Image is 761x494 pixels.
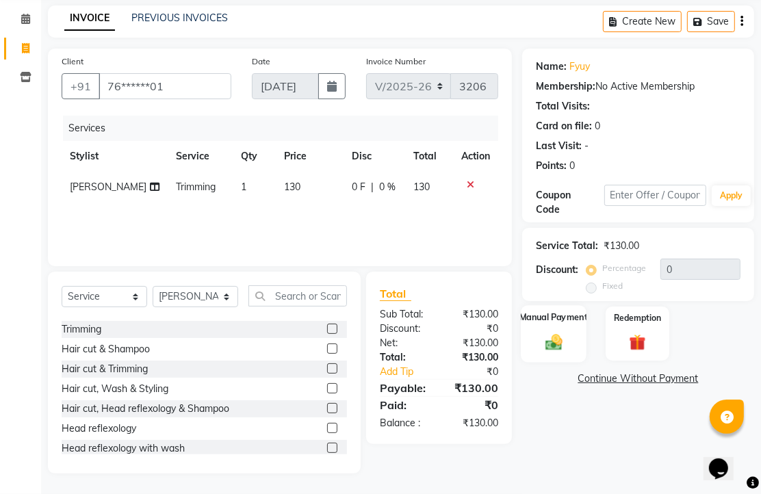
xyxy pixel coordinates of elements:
[604,185,707,206] input: Enter Offer / Coupon Code
[371,180,374,194] span: |
[405,141,453,172] th: Total
[370,365,450,379] a: Add Tip
[370,380,439,396] div: Payable:
[704,439,747,480] iframe: chat widget
[536,188,604,217] div: Coupon Code
[439,416,509,430] div: ₹130.00
[62,73,100,99] button: +91
[603,11,682,32] button: Create New
[413,181,430,193] span: 130
[536,79,595,94] div: Membership:
[536,99,590,114] div: Total Visits:
[712,185,751,206] button: Apply
[595,119,600,133] div: 0
[602,262,646,274] label: Percentage
[536,139,582,153] div: Last Visit:
[604,239,639,253] div: ₹130.00
[536,60,567,74] div: Name:
[176,181,216,193] span: Trimming
[131,12,228,24] a: PREVIOUS INVOICES
[62,402,229,416] div: Hair cut, Head reflexology & Shampoo
[62,441,185,456] div: Head reflexology with wash
[450,365,508,379] div: ₹0
[370,416,439,430] div: Balance :
[63,116,508,141] div: Services
[276,141,344,172] th: Price
[602,280,623,292] label: Fixed
[540,332,568,352] img: _cash.svg
[62,141,168,172] th: Stylist
[62,55,83,68] label: Client
[614,312,661,324] label: Redemption
[439,350,509,365] div: ₹130.00
[439,380,509,396] div: ₹130.00
[380,287,411,301] span: Total
[584,139,589,153] div: -
[62,382,168,396] div: Hair cut, Wash & Styling
[536,79,740,94] div: No Active Membership
[379,180,396,194] span: 0 %
[370,397,439,413] div: Paid:
[439,307,509,322] div: ₹130.00
[519,311,588,324] label: Manual Payment
[370,307,439,322] div: Sub Total:
[285,181,301,193] span: 130
[248,285,347,307] input: Search or Scan
[525,372,751,386] a: Continue Without Payment
[62,342,150,356] div: Hair cut & Shampoo
[569,60,590,74] a: Fyuy
[233,141,276,172] th: Qty
[352,180,365,194] span: 0 F
[62,362,148,376] div: Hair cut & Trimming
[439,336,509,350] div: ₹130.00
[241,181,246,193] span: 1
[370,322,439,336] div: Discount:
[439,322,509,336] div: ₹0
[370,350,439,365] div: Total:
[439,397,509,413] div: ₹0
[366,55,426,68] label: Invoice Number
[99,73,231,99] input: Search by Name/Mobile/Email/Code
[64,6,115,31] a: INVOICE
[70,181,146,193] span: [PERSON_NAME]
[168,141,233,172] th: Service
[370,336,439,350] div: Net:
[252,55,270,68] label: Date
[344,141,404,172] th: Disc
[62,421,136,436] div: Head reflexology
[453,141,498,172] th: Action
[624,333,651,353] img: _gift.svg
[536,119,592,133] div: Card on file:
[536,239,598,253] div: Service Total:
[62,322,101,337] div: Trimming
[569,159,575,173] div: 0
[536,263,578,277] div: Discount:
[687,11,735,32] button: Save
[536,159,567,173] div: Points:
